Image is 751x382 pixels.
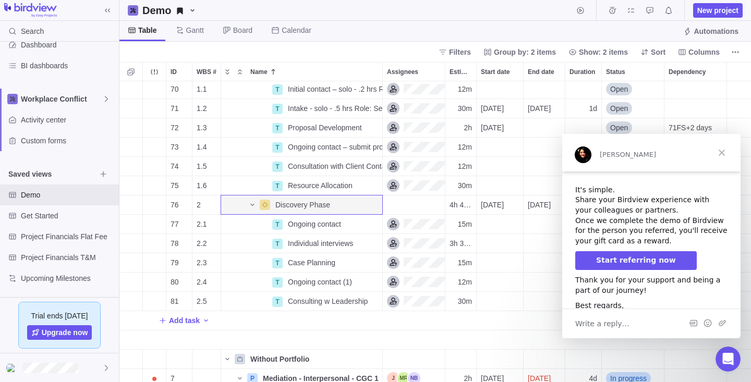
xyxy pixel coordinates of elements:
div: WBS # [192,118,221,138]
div: Dependency [664,99,727,118]
span: 72 [171,122,179,133]
div: Estimated hours [445,292,477,311]
div: Add New [119,311,751,330]
a: Start referring now [13,117,135,136]
div: End date [524,253,565,273]
div: Estimated hours [445,138,477,157]
span: Show: 2 items [579,47,628,57]
div: Estimated hours [445,118,477,138]
div: WBS # [192,63,221,81]
div: T [272,219,283,230]
div: End date [524,118,565,138]
div: Initial contact – solo - .2 hrs Role: Admin Coord. or Senior Mediator [284,80,382,98]
div: End date [524,292,565,311]
div: 4h 42m [445,195,476,214]
div: Estimated hours [445,63,476,81]
div: Trouble indication [143,157,166,176]
div: Assignees [383,273,445,292]
div: Start date [477,273,524,292]
div: Admin Coordinator [387,102,399,115]
span: Start referring now [34,122,114,130]
span: New project [693,3,743,18]
div: ID [166,63,192,81]
div: Status [602,118,664,138]
span: Assignees [387,67,418,77]
div: Assignees [383,63,445,81]
div: End date [524,350,565,369]
div: Duration [565,80,602,99]
div: ID [166,234,192,253]
span: Open [610,84,628,94]
div: 73 [166,138,192,156]
div: 2h [445,118,476,137]
span: 76 [171,200,179,210]
span: Gantt [186,25,204,35]
span: Initial contact – solo - .2 hrs Role: Admin Coord. or Senior Mediator [288,84,382,94]
div: 1.3 [192,118,221,137]
div: Assignees [383,253,445,273]
span: Dashboard [21,40,115,50]
div: Start date [477,350,524,369]
div: Assignees [383,157,445,176]
span: Consultation with Client Contact [288,161,382,171]
div: Trouble indication [143,273,166,292]
span: Filters [434,45,475,59]
div: 30m [445,99,476,118]
div: T [272,162,283,172]
div: Assignees [383,350,445,369]
span: 4h 42m [450,200,472,210]
div: End date [524,80,565,99]
span: Custom forms [21,135,115,146]
div: Assignees [383,80,445,99]
div: Assignees [383,176,445,195]
div: Status [602,63,664,81]
span: 12m [458,142,472,152]
span: Selection mode [124,65,138,79]
div: Start date [477,157,524,176]
div: Dependency [664,118,727,138]
span: 1d [589,103,597,114]
span: [DATE] [481,200,504,210]
div: ID [166,157,192,176]
div: 1.2 [192,99,221,118]
span: Notifications [661,3,676,18]
div: Trouble indication [143,253,166,273]
div: Estimated hours [445,80,477,99]
div: Status [602,80,664,99]
div: Admin Coordinator [387,83,399,95]
div: Open [602,99,664,118]
span: 74 [171,161,179,171]
span: New project [697,5,738,16]
span: Project Financials Flat Fee [21,231,115,242]
div: Start date [477,215,524,234]
div: Trouble indication [143,176,166,195]
span: Start date [481,67,510,77]
span: My assignments [624,3,638,18]
div: ID [166,292,192,311]
span: Browse views [96,167,111,181]
span: Group by: 2 items [479,45,560,59]
div: End date [524,99,565,118]
div: Duration [565,118,602,138]
span: 30m [458,180,472,191]
div: Name [221,118,383,138]
div: Admin Coordinator [387,121,399,134]
span: [DATE] [481,122,504,133]
span: Add task [159,313,200,328]
div: ID [166,99,192,118]
span: Open [610,122,628,133]
span: Status [606,67,625,77]
div: WBS # [192,350,221,369]
div: Start date [477,176,524,195]
div: Status [602,99,664,118]
div: WBS # [192,292,221,311]
div: Name [221,80,383,99]
div: Start date [477,99,524,118]
div: Estimated hours [445,99,477,118]
span: 1.3 [197,122,207,133]
div: Trouble indication [143,195,166,215]
span: Columns [674,45,724,59]
div: Dependency [664,80,727,99]
div: Start date [477,292,524,311]
span: Project Financials T&M [21,252,115,263]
